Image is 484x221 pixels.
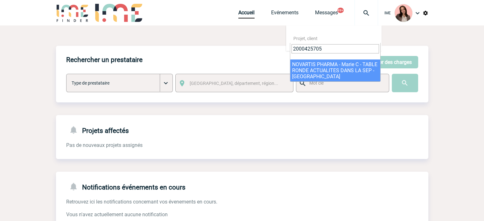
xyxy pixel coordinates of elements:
[308,79,383,87] input: Mot clé
[66,211,168,218] span: Vous n'avez actuellement aucune notification
[392,74,418,92] input: Submit
[66,125,129,135] h4: Projets affectés
[271,10,298,18] a: Evénements
[293,36,318,41] span: Projet, client
[66,182,186,191] h4: Notifications événements en cours
[395,4,412,22] img: 94396-3.png
[56,4,89,22] img: IME-Finder
[190,81,278,86] span: [GEOGRAPHIC_DATA], département, région...
[290,59,380,81] li: NOVARTIS PHARMA - Marie C - TABLE RONDE ACTUALITES DANS LA SEP -[GEOGRAPHIC_DATA]
[66,56,143,64] h4: Rechercher un prestataire
[66,199,217,205] span: Retrouvez ici les notifications concernant vos évenements en cours.
[384,11,391,15] span: IME
[238,10,255,18] a: Accueil
[315,10,338,18] a: Messages
[66,142,143,148] span: Pas de nouveaux projets assignés
[337,8,344,13] button: 99+
[69,125,82,135] img: notifications-24-px-g.png
[69,182,82,191] img: notifications-24-px-g.png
